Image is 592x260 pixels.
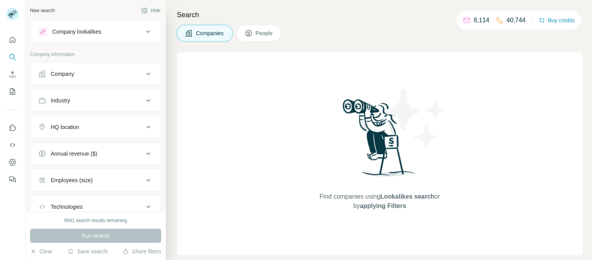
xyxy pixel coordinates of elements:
[6,33,19,47] button: Quick start
[339,97,420,184] img: Surfe Illustration - Woman searching with binoculars
[256,29,274,37] span: People
[6,138,19,152] button: Use Surfe API
[30,7,55,14] div: New search
[30,22,161,41] button: Company lookalikes
[30,91,161,110] button: Industry
[30,171,161,190] button: Employees (size)
[64,217,127,224] div: 9941 search results remaining
[30,51,161,58] p: Company information
[6,50,19,64] button: Search
[380,84,450,154] img: Surfe Illustration - Stars
[6,155,19,169] button: Dashboard
[123,247,161,255] button: Share filters
[52,28,101,36] div: Company lookalikes
[539,15,575,26] button: Buy credits
[51,203,83,211] div: Technologies
[6,172,19,186] button: Feedback
[177,9,583,20] h4: Search
[30,247,52,255] button: Clear
[30,118,161,136] button: HQ location
[6,121,19,135] button: Use Surfe on LinkedIn
[51,150,97,158] div: Annual revenue ($)
[30,65,161,83] button: Company
[317,192,442,211] span: Find companies using or by
[6,67,19,81] button: Enrich CSV
[474,16,489,25] p: 8,114
[30,197,161,216] button: Technologies
[360,203,406,209] span: applying Filters
[51,97,70,104] div: Industry
[51,123,79,131] div: HQ location
[136,5,166,16] button: Hide
[380,193,434,200] span: Lookalikes search
[6,84,19,99] button: My lists
[51,176,92,184] div: Employees (size)
[507,16,526,25] p: 40,744
[196,29,224,37] span: Companies
[51,70,74,78] div: Company
[30,144,161,163] button: Annual revenue ($)
[68,247,107,255] button: Save search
